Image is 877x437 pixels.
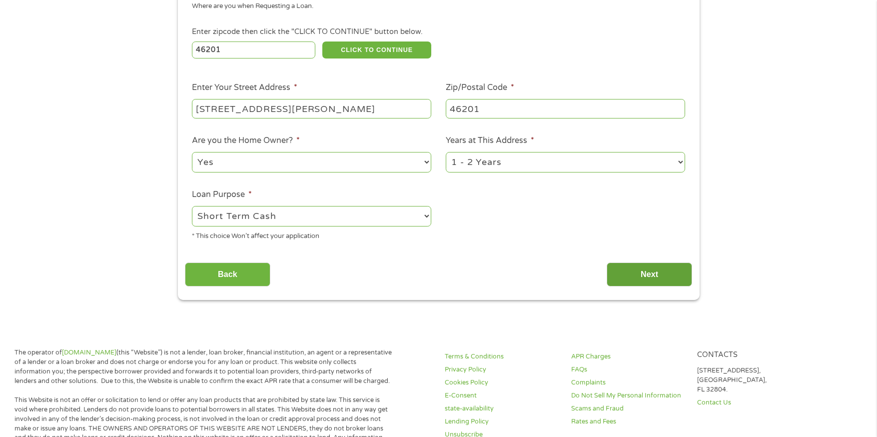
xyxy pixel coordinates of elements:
[571,378,686,387] a: Complaints
[571,404,686,413] a: Scams and Fraud
[192,1,678,11] div: Where are you when Requesting a Loan.
[192,26,685,37] div: Enter zipcode then click the "CLICK TO CONTINUE" button below.
[697,366,812,394] p: [STREET_ADDRESS], [GEOGRAPHIC_DATA], FL 32804.
[192,99,431,118] input: 1 Main Street
[697,350,812,360] h4: Contacts
[192,189,252,200] label: Loan Purpose
[697,398,812,407] a: Contact Us
[192,82,297,93] label: Enter Your Street Address
[185,262,270,287] input: Back
[446,82,514,93] label: Zip/Postal Code
[322,41,431,58] button: CLICK TO CONTINUE
[14,348,394,386] p: The operator of (this “Website”) is not a lender, loan broker, financial institution, an agent or...
[192,228,431,241] div: * This choice Won’t affect your application
[192,135,300,146] label: Are you the Home Owner?
[571,417,686,426] a: Rates and Fees
[445,365,559,374] a: Privacy Policy
[62,348,116,356] a: [DOMAIN_NAME]
[446,135,534,146] label: Years at This Address
[571,391,686,400] a: Do Not Sell My Personal Information
[445,352,559,361] a: Terms & Conditions
[445,378,559,387] a: Cookies Policy
[571,352,686,361] a: APR Charges
[445,417,559,426] a: Lending Policy
[607,262,692,287] input: Next
[445,404,559,413] a: state-availability
[445,391,559,400] a: E-Consent
[571,365,686,374] a: FAQs
[192,41,315,58] input: Enter Zipcode (e.g 01510)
